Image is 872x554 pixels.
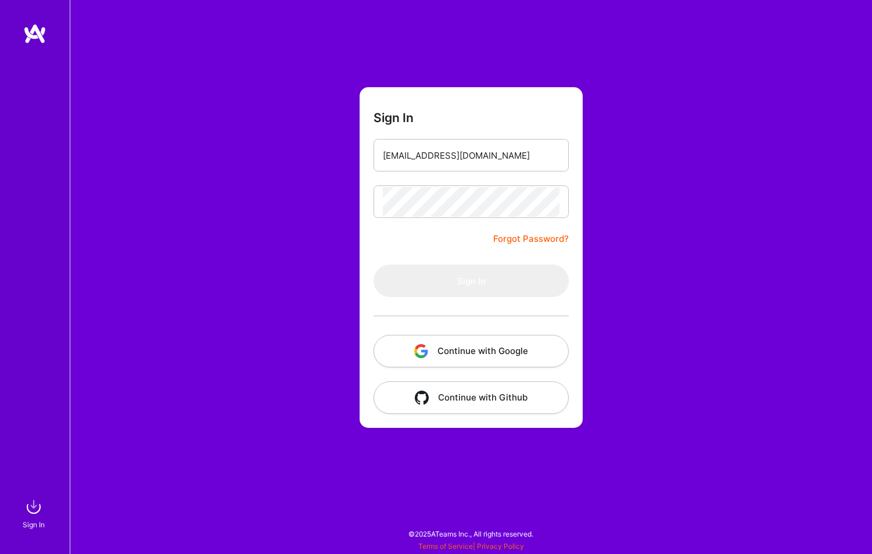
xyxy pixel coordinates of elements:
[22,495,45,519] img: sign in
[383,141,559,170] input: Email...
[414,344,428,358] img: icon
[23,23,46,44] img: logo
[70,519,872,548] div: © 2025 ATeams Inc., All rights reserved.
[477,542,524,551] a: Privacy Policy
[418,542,524,551] span: |
[374,335,569,367] button: Continue with Google
[24,495,45,531] a: sign inSign In
[493,232,569,246] a: Forgot Password?
[374,265,569,297] button: Sign In
[415,391,429,405] img: icon
[374,381,569,414] button: Continue with Github
[23,519,45,531] div: Sign In
[418,542,473,551] a: Terms of Service
[374,110,414,125] h3: Sign In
